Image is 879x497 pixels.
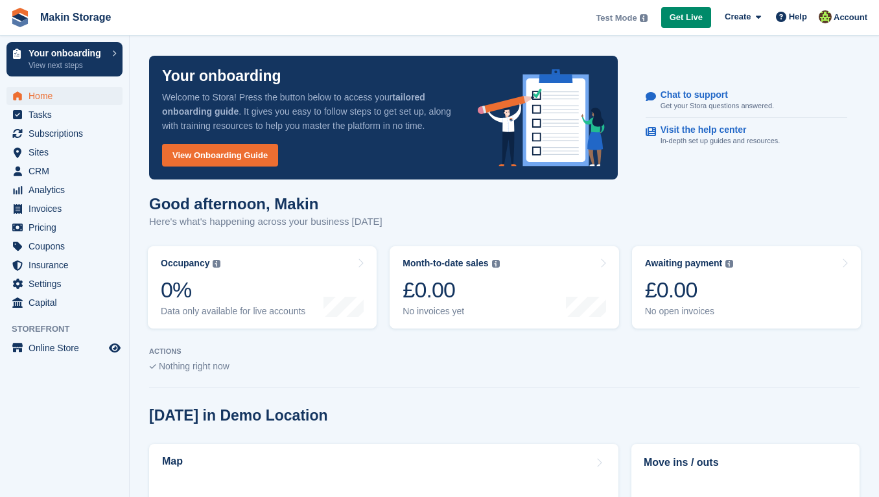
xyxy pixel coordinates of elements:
p: Get your Stora questions answered. [661,100,774,111]
img: icon-info-grey-7440780725fd019a000dd9b08b2336e03edf1995a4989e88bcd33f0948082b44.svg [492,260,500,268]
a: Get Live [661,7,711,29]
span: Test Mode [596,12,637,25]
div: £0.00 [403,277,499,303]
h2: Map [162,456,183,467]
img: onboarding-info-6c161a55d2c0e0a8cae90662b2fe09162a5109e8cc188191df67fb4f79e88e88.svg [478,69,605,167]
span: Sites [29,143,106,161]
a: Visit the help center In-depth set up guides and resources. [646,118,847,153]
a: menu [6,181,123,199]
span: Account [834,11,867,24]
span: CRM [29,162,106,180]
div: 0% [161,277,305,303]
h2: Move ins / outs [644,455,847,470]
div: £0.00 [645,277,734,303]
h2: [DATE] in Demo Location [149,407,328,424]
p: Your onboarding [162,69,281,84]
img: icon-info-grey-7440780725fd019a000dd9b08b2336e03edf1995a4989e88bcd33f0948082b44.svg [640,14,648,22]
a: menu [6,294,123,312]
div: No open invoices [645,306,734,317]
span: Settings [29,275,106,293]
span: Create [725,10,751,23]
img: icon-info-grey-7440780725fd019a000dd9b08b2336e03edf1995a4989e88bcd33f0948082b44.svg [213,260,220,268]
a: menu [6,162,123,180]
span: Get Live [670,11,703,24]
span: Capital [29,294,106,312]
a: menu [6,256,123,274]
p: View next steps [29,60,106,71]
p: ACTIONS [149,347,860,356]
div: Occupancy [161,258,209,269]
div: Month-to-date sales [403,258,488,269]
p: Chat to support [661,89,764,100]
div: No invoices yet [403,306,499,317]
span: Tasks [29,106,106,124]
a: menu [6,124,123,143]
p: In-depth set up guides and resources. [661,135,780,146]
a: Awaiting payment £0.00 No open invoices [632,246,861,329]
a: menu [6,339,123,357]
a: menu [6,275,123,293]
span: Storefront [12,323,129,336]
p: Visit the help center [661,124,770,135]
span: Online Store [29,339,106,357]
span: Insurance [29,256,106,274]
a: menu [6,106,123,124]
span: Pricing [29,218,106,237]
a: menu [6,237,123,255]
a: menu [6,218,123,237]
span: Coupons [29,237,106,255]
div: Data only available for live accounts [161,306,305,317]
span: Invoices [29,200,106,218]
p: Here's what's happening across your business [DATE] [149,214,382,229]
span: Subscriptions [29,124,106,143]
a: Occupancy 0% Data only available for live accounts [148,246,377,329]
p: Welcome to Stora! Press the button below to access your . It gives you easy to follow steps to ge... [162,90,457,133]
img: Makin Storage Team [819,10,832,23]
span: Home [29,87,106,105]
a: Your onboarding View next steps [6,42,123,76]
span: Help [789,10,807,23]
a: Preview store [107,340,123,356]
div: Awaiting payment [645,258,723,269]
h1: Good afternoon, Makin [149,195,382,213]
a: menu [6,143,123,161]
span: Nothing right now [159,361,229,371]
p: Your onboarding [29,49,106,58]
a: menu [6,87,123,105]
span: Analytics [29,181,106,199]
img: icon-info-grey-7440780725fd019a000dd9b08b2336e03edf1995a4989e88bcd33f0948082b44.svg [725,260,733,268]
a: Chat to support Get your Stora questions answered. [646,83,847,119]
img: stora-icon-8386f47178a22dfd0bd8f6a31ec36ba5ce8667c1dd55bd0f319d3a0aa187defe.svg [10,8,30,27]
a: View Onboarding Guide [162,144,278,167]
a: menu [6,200,123,218]
a: Month-to-date sales £0.00 No invoices yet [390,246,618,329]
img: blank_slate_check_icon-ba018cac091ee9be17c0a81a6c232d5eb81de652e7a59be601be346b1b6ddf79.svg [149,364,156,369]
a: Makin Storage [35,6,116,28]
